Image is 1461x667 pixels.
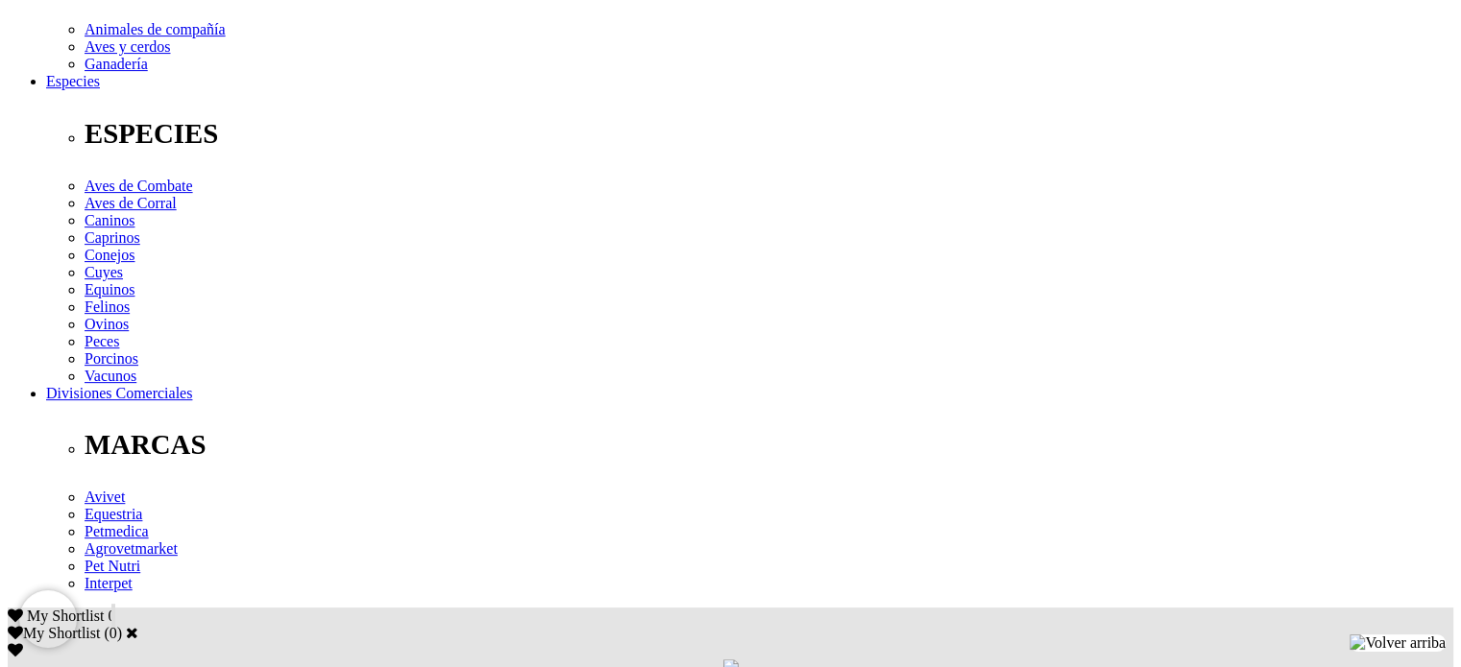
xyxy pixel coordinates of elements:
a: Ganadería [85,56,148,72]
a: Pet Nutri [85,558,140,574]
label: 0 [110,625,117,641]
a: Animales de compañía [85,21,226,37]
a: Porcinos [85,350,138,367]
a: Conejos [85,247,134,263]
a: Petmedica [85,523,149,539]
a: Equestria [85,506,142,522]
a: Especies [46,73,100,89]
a: Caninos [85,212,134,228]
a: Caprinos [85,229,140,246]
span: ( ) [104,625,122,641]
span: 0 [108,607,115,624]
a: Divisiones Comerciales [46,385,192,401]
p: ESPECIES [85,118,1453,150]
a: Equinos [85,281,134,298]
a: Aves de Combate [85,178,193,194]
a: Peces [85,333,119,349]
p: MARCAS [85,429,1453,461]
a: Felinos [85,298,130,315]
a: Interpet [85,575,133,591]
a: Aves y cerdos [85,38,170,55]
iframe: Brevo live chat [19,590,77,648]
a: Agrovetmarket [85,540,178,557]
a: Vacunos [85,368,136,384]
a: Cerrar [126,625,138,640]
a: Avivet [85,488,125,505]
a: Ovinos [85,316,129,332]
a: Cuyes [85,264,123,280]
label: My Shortlist [8,625,100,641]
img: Volver arriba [1350,634,1446,652]
a: Aves de Corral [85,195,177,211]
